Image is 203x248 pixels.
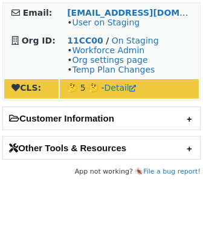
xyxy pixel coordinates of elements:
strong: Email: [23,8,53,18]
a: Workforce Admin [72,45,144,55]
strong: Org ID: [22,36,56,45]
span: • • • [67,45,155,74]
a: 11CC00 [67,36,103,45]
a: Temp Plan Changes [72,65,155,74]
a: Detail [105,83,136,93]
a: File a bug report! [143,168,201,175]
h2: Other Tools & Resources [3,137,200,159]
span: • [67,18,140,27]
h2: Customer Information [3,107,200,129]
td: 🤔 5 🤔 - [60,79,199,99]
strong: CLS: [11,83,41,93]
a: User on Staging [72,18,140,27]
a: On Staging [112,36,159,45]
strong: / [106,36,109,45]
a: Org settings page [72,55,147,65]
footer: App not working? 🪳 [2,166,201,178]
